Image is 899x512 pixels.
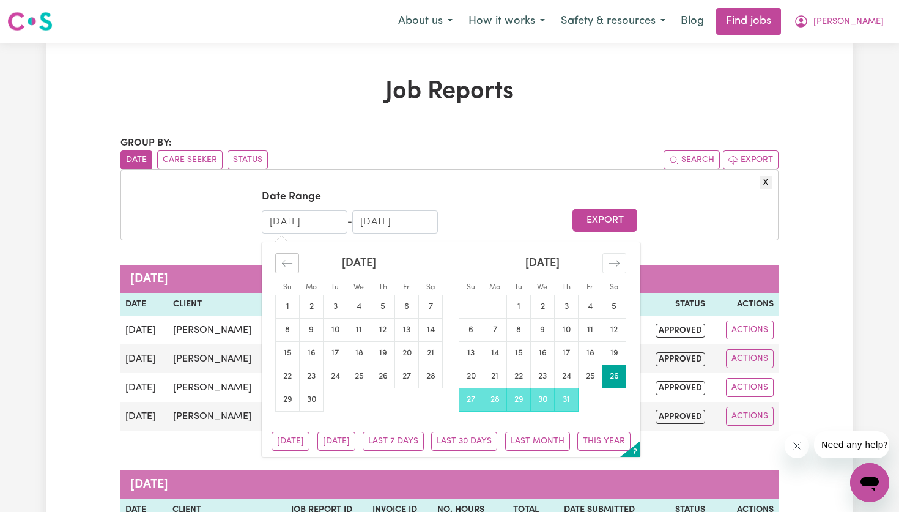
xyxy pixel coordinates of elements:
td: Choose Monday, July 14, 2025 as your check-in date. It’s available. [483,341,507,365]
td: Choose Wednesday, July 16, 2025 as your check-in date. It’s available. [531,341,555,365]
td: Choose Thursday, June 5, 2025 as your check-in date. It’s available. [371,295,395,318]
span: [PERSON_NAME] [813,15,884,29]
td: Choose Tuesday, July 22, 2025 as your check-in date. It’s available. [507,365,531,388]
span: Group by: [120,138,172,148]
small: Mo [306,284,317,291]
button: Export [572,209,637,232]
caption: [DATE] [120,265,779,293]
button: Actions [726,407,774,426]
button: Actions [726,378,774,397]
td: Selected. Wednesday, July 30, 2025 [531,388,555,411]
td: Choose Friday, July 18, 2025 as your check-in date. It’s available. [579,341,602,365]
td: Choose Saturday, June 7, 2025 as your check-in date. It’s available. [419,295,443,318]
small: Su [283,284,292,291]
th: Actions [710,293,779,316]
td: Choose Sunday, June 8, 2025 as your check-in date. It’s available. [276,318,300,341]
button: My Account [786,9,892,34]
th: Date [120,293,168,316]
td: Choose Wednesday, June 11, 2025 as your check-in date. It’s available. [347,318,371,341]
iframe: Button to launch messaging window [850,463,889,502]
label: Date Range [262,189,321,205]
td: Choose Tuesday, June 10, 2025 as your check-in date. It’s available. [324,318,347,341]
input: End Date [352,210,438,234]
td: Choose Friday, July 11, 2025 as your check-in date. It’s available. [579,318,602,341]
td: Choose Tuesday, July 8, 2025 as your check-in date. It’s available. [507,318,531,341]
th: Client [168,293,273,316]
small: We [353,284,364,291]
button: Actions [726,349,774,368]
td: Choose Sunday, June 1, 2025 as your check-in date. It’s available. [276,295,300,318]
td: [PERSON_NAME] [168,373,273,402]
td: Choose Monday, June 2, 2025 as your check-in date. It’s available. [300,295,324,318]
td: Choose Saturday, June 14, 2025 as your check-in date. It’s available. [419,318,443,341]
td: Choose Saturday, July 5, 2025 as your check-in date. It’s available. [602,295,626,318]
input: Start Date [262,210,347,234]
span: approved [656,324,705,338]
div: Calendar [262,242,640,426]
td: Choose Monday, June 30, 2025 as your check-in date. It’s available. [300,388,324,411]
td: Choose Friday, July 25, 2025 as your check-in date. It’s available. [579,365,602,388]
td: Choose Friday, June 20, 2025 as your check-in date. It’s available. [395,341,419,365]
td: [DATE] [120,373,168,402]
small: Fr [403,284,410,291]
td: Choose Monday, July 21, 2025 as your check-in date. It’s available. [483,365,507,388]
td: Choose Sunday, June 22, 2025 as your check-in date. It’s available. [276,365,300,388]
small: Sa [426,284,435,291]
button: sort invoices by paid status [228,150,268,169]
div: - [347,215,352,229]
button: Safety & resources [553,9,673,34]
td: Selected. Tuesday, July 29, 2025 [507,388,531,411]
td: Choose Wednesday, July 23, 2025 as your check-in date. It’s available. [531,365,555,388]
td: Choose Thursday, July 3, 2025 as your check-in date. It’s available. [555,295,579,318]
small: Mo [489,284,500,291]
h1: Job Reports [120,77,779,106]
button: Actions [726,321,774,339]
button: How it works [461,9,553,34]
td: Choose Monday, June 9, 2025 as your check-in date. It’s available. [300,318,324,341]
small: Tu [331,284,339,291]
td: [PERSON_NAME] [168,316,273,344]
td: Choose Sunday, June 29, 2025 as your check-in date. It’s available. [276,388,300,411]
td: Choose Thursday, July 24, 2025 as your check-in date. It’s available. [555,365,579,388]
small: Su [467,284,475,291]
a: Careseekers logo [7,7,53,35]
td: Selected. Thursday, July 31, 2025 [555,388,579,411]
small: Sa [610,284,618,291]
button: X [760,176,772,189]
td: Choose Saturday, July 12, 2025 as your check-in date. It’s available. [602,318,626,341]
small: We [537,284,547,291]
td: Choose Tuesday, June 3, 2025 as your check-in date. It’s available. [324,295,347,318]
td: Selected. Sunday, July 27, 2025 [459,388,483,411]
td: Choose Saturday, July 19, 2025 as your check-in date. It’s available. [602,341,626,365]
td: Choose Monday, June 23, 2025 as your check-in date. It’s available. [300,365,324,388]
td: Choose Wednesday, July 2, 2025 as your check-in date. It’s available. [531,295,555,318]
td: [DATE] [120,316,168,344]
small: Fr [586,284,593,291]
span: ? [633,448,637,457]
td: Choose Tuesday, June 17, 2025 as your check-in date. It’s available. [324,341,347,365]
td: Choose Thursday, July 17, 2025 as your check-in date. It’s available. [555,341,579,365]
th: Status [639,293,710,316]
td: Choose Sunday, June 15, 2025 as your check-in date. It’s available. [276,341,300,365]
div: Move backward to switch to the previous month. [275,253,299,273]
small: Th [379,284,387,291]
td: Choose Friday, June 27, 2025 as your check-in date. It’s available. [395,365,419,388]
span: approved [656,410,705,424]
td: Choose Monday, July 7, 2025 as your check-in date. It’s available. [483,318,507,341]
button: Open the keyboard shortcuts panel. [620,441,640,457]
td: Choose Thursday, June 26, 2025 as your check-in date. It’s available. [371,365,395,388]
td: Choose Monday, June 16, 2025 as your check-in date. It’s available. [300,341,324,365]
td: Choose Thursday, June 12, 2025 as your check-in date. It’s available. [371,318,395,341]
td: Choose Wednesday, June 18, 2025 as your check-in date. It’s available. [347,341,371,365]
td: Choose Tuesday, July 15, 2025 as your check-in date. It’s available. [507,341,531,365]
button: Search [664,150,720,169]
td: Choose Friday, June 13, 2025 as your check-in date. It’s available. [395,318,419,341]
strong: [DATE] [525,258,560,269]
a: Blog [673,8,711,35]
td: Choose Wednesday, July 9, 2025 as your check-in date. It’s available. [531,318,555,341]
iframe: Message from company [814,431,889,458]
td: Choose Saturday, June 28, 2025 as your check-in date. It’s available. [419,365,443,388]
td: Selected. Monday, July 28, 2025 [483,388,507,411]
button: About us [390,9,461,34]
